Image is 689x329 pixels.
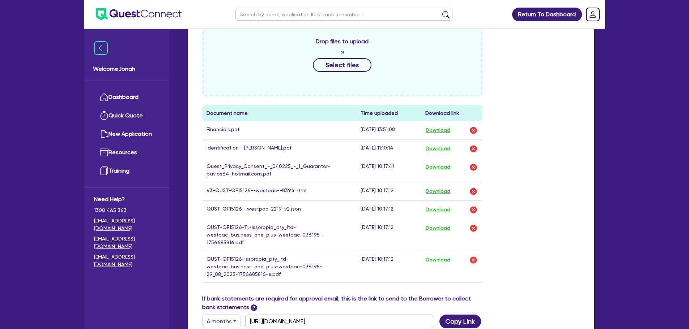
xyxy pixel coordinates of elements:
[469,163,478,172] img: delete-icon
[94,195,160,204] span: Need Help?
[439,315,481,328] button: Copy Link
[316,37,369,46] span: Drop files to upload
[469,144,478,153] img: delete-icon
[356,158,421,182] td: [DATE] 10:17:41
[202,158,357,182] td: Quest_Privacy_Consent_-_040225_-_1_Guarantor-pavlos64_hotmail.com.pdf
[469,187,478,196] img: delete-icon
[425,144,451,153] button: Download
[235,8,452,21] input: Search by name, application ID or mobile number...
[96,8,182,20] img: quest-connect-logo-blue
[425,163,451,172] button: Download
[425,187,451,196] button: Download
[425,255,451,265] button: Download
[356,219,421,251] td: [DATE] 10:17:12
[583,5,602,24] a: Dropdown toggle
[340,49,344,55] span: or
[356,251,421,282] td: [DATE] 10:17:12
[356,200,421,219] td: [DATE] 10:17:12
[202,105,357,121] th: Document name
[313,58,371,72] button: Select files
[202,294,483,312] label: If bank statements are required for approval email, this is the link to send to the Borrower to c...
[100,130,109,138] img: new-application
[94,207,160,214] span: 1300 465 363
[469,126,478,135] img: delete-icon
[94,125,160,143] a: New Application
[94,107,160,125] a: Quick Quote
[202,121,357,140] td: Financials.pdf
[356,182,421,200] td: [DATE] 10:17:12
[100,148,109,157] img: resources
[93,65,161,73] span: Welcome Jonah
[469,256,478,264] img: delete-icon
[356,139,421,158] td: [DATE] 11:10:14
[202,251,357,282] td: QUST-QF15126-issoropia_pty_ltd-westpac_business_one_plus-westpac-036195-29_08_2025-1756685816-e.pdf
[202,219,357,251] td: QUST-QF15126-TL-issoropia_pty_ltd-westpac_business_one_plus-westpac-036195-1756685816.pdf
[94,41,108,55] img: icon-menu-close
[202,200,357,219] td: QUST-QF15126--westpac-2219-v2.json
[356,121,421,140] td: [DATE] 13:51:08
[94,143,160,162] a: Resources
[94,217,160,232] a: [EMAIL_ADDRESS][DOMAIN_NAME]
[202,139,357,158] td: Identification - [PERSON_NAME].pdf
[202,182,357,200] td: V3-QUST-QF15126--westpac--8394.html
[94,88,160,107] a: Dashboard
[356,105,421,121] th: Time uploaded
[94,162,160,180] a: Training
[421,105,482,121] th: Download link
[100,111,109,120] img: quick-quote
[512,8,582,21] a: Return To Dashboard
[425,205,451,215] button: Download
[100,166,109,175] img: training
[94,253,160,268] a: [EMAIL_ADDRESS][DOMAIN_NAME]
[425,126,451,135] button: Download
[202,315,241,328] button: Dropdown toggle
[469,205,478,214] img: delete-icon
[469,224,478,233] img: delete-icon
[251,304,257,311] span: ?
[425,224,451,233] button: Download
[94,235,160,250] a: [EMAIL_ADDRESS][DOMAIN_NAME]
